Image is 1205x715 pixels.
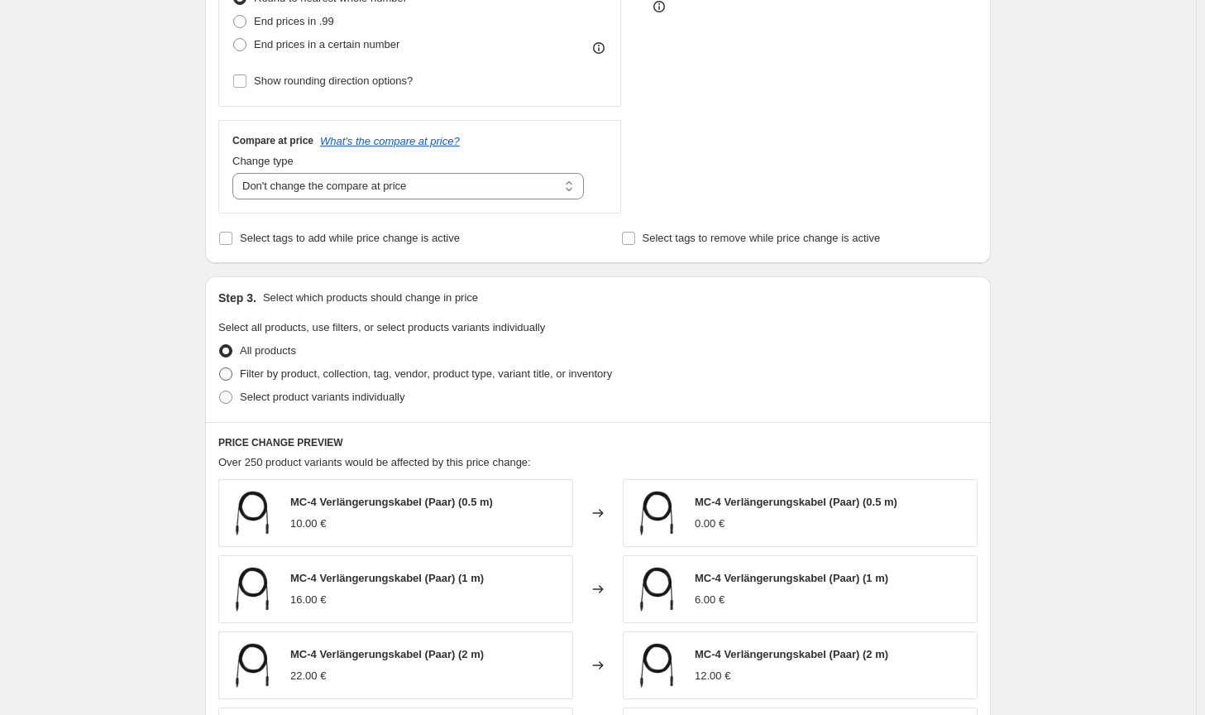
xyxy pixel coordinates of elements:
[695,496,897,508] span: MC-4 Verlängerungskabel (Paar) (0.5 m)
[290,668,326,684] div: 22.00 €
[290,516,326,532] div: 10.00 €
[232,134,313,147] h3: Compare at price
[632,488,681,538] img: kabel.3_1_80x.webp
[227,564,277,614] img: kabel.3_1_80x.webp
[632,564,681,614] img: kabel.3_1_80x.webp
[218,321,545,334] span: Select all products, use filters, or select products variants individually
[263,290,478,306] p: Select which products should change in price
[290,496,493,508] span: MC-4 Verlängerungskabel (Paar) (0.5 m)
[227,488,277,538] img: kabel.3_1_80x.webp
[290,572,484,584] span: MC-4 Verlängerungskabel (Paar) (1 m)
[240,367,612,380] span: Filter by product, collection, tag, vendor, product type, variant title, or inventory
[254,74,413,87] span: Show rounding direction options?
[643,232,881,244] span: Select tags to remove while price change is active
[254,15,334,27] span: End prices in .99
[240,344,296,357] span: All products
[218,290,256,306] h2: Step 3.
[290,592,326,608] div: 16.00 €
[695,572,888,584] span: MC-4 Verlängerungskabel (Paar) (1 m)
[218,436,978,449] h6: PRICE CHANGE PREVIEW
[290,648,484,660] span: MC-4 Verlängerungskabel (Paar) (2 m)
[695,516,724,532] div: 0.00 €
[232,155,294,167] span: Change type
[632,641,681,690] img: kabel.3_1_80x.webp
[695,668,730,684] div: 12.00 €
[695,648,888,660] span: MC-4 Verlängerungskabel (Paar) (2 m)
[254,38,399,50] span: End prices in a certain number
[240,232,460,244] span: Select tags to add while price change is active
[695,592,724,608] div: 6.00 €
[218,456,531,468] span: Over 250 product variants would be affected by this price change:
[320,135,460,147] button: What's the compare at price?
[240,391,404,403] span: Select product variants individually
[227,641,277,690] img: kabel.3_1_80x.webp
